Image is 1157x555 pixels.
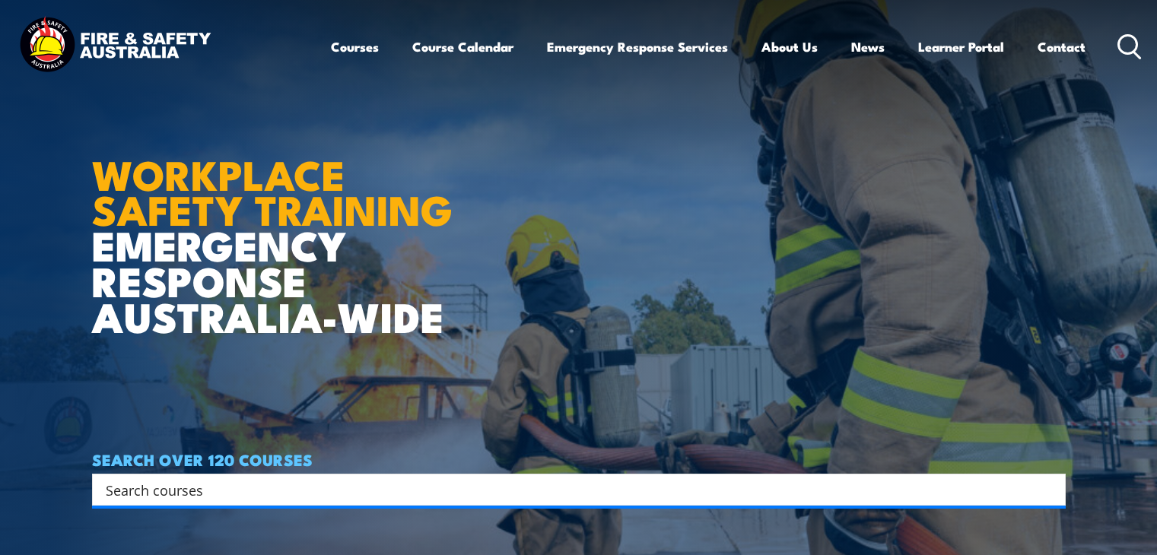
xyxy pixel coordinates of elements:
[1039,479,1060,500] button: Search magnifier button
[92,118,464,334] h1: EMERGENCY RESPONSE AUSTRALIA-WIDE
[92,451,1066,468] h4: SEARCH OVER 120 COURSES
[109,479,1035,500] form: Search form
[1038,27,1085,67] a: Contact
[761,27,818,67] a: About Us
[92,141,453,240] strong: WORKPLACE SAFETY TRAINING
[918,27,1004,67] a: Learner Portal
[851,27,885,67] a: News
[412,27,513,67] a: Course Calendar
[547,27,728,67] a: Emergency Response Services
[106,478,1032,501] input: Search input
[331,27,379,67] a: Courses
